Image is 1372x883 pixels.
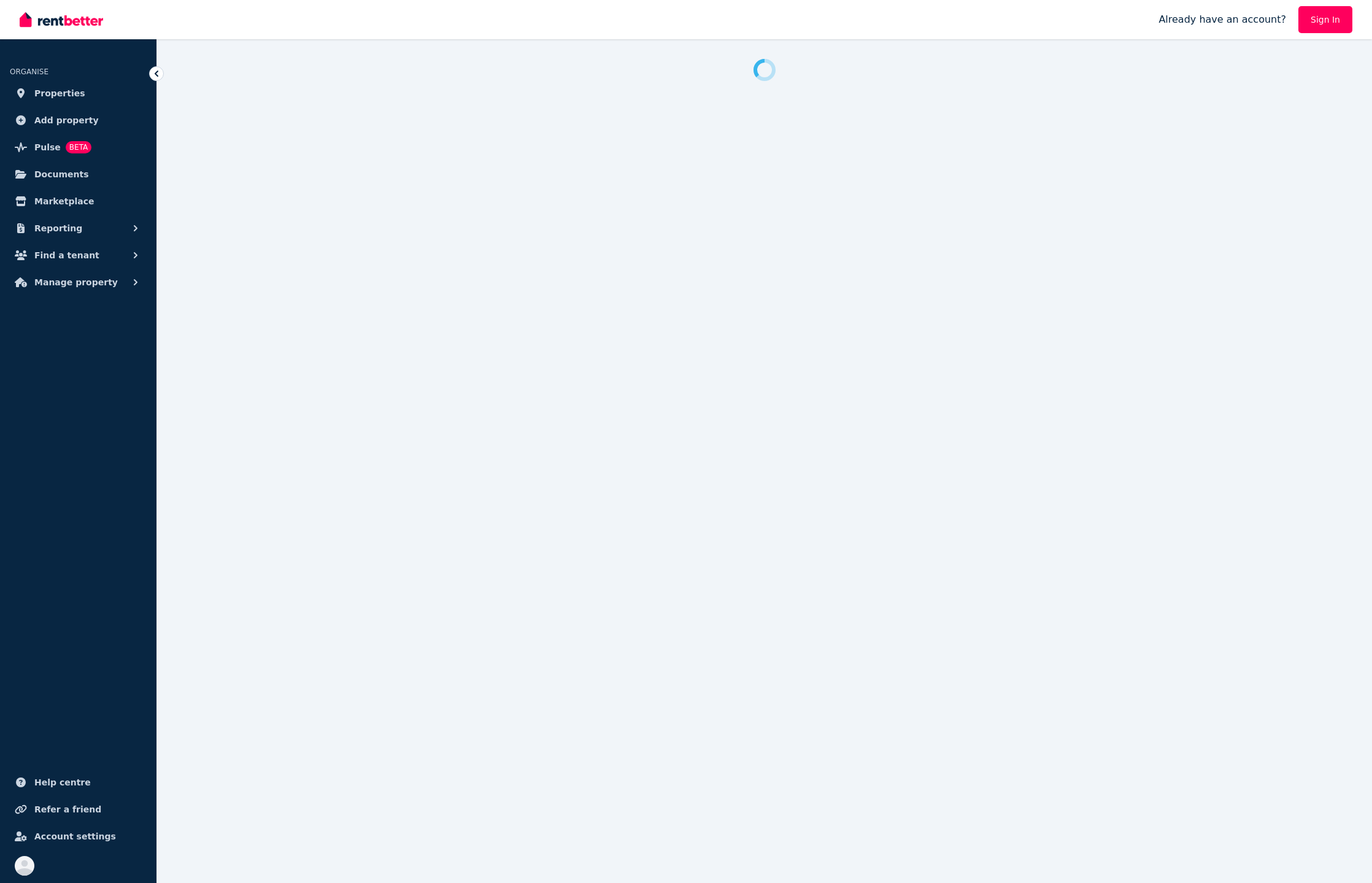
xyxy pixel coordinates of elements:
[34,221,82,236] span: Reporting
[10,162,147,187] a: Documents
[10,216,147,241] button: Reporting
[34,113,99,128] span: Add property
[34,802,101,817] span: Refer a friend
[10,108,147,133] a: Add property
[1158,12,1286,27] span: Already have an account?
[10,243,147,268] button: Find a tenant
[10,189,147,214] a: Marketplace
[66,141,91,153] span: BETA
[34,140,61,155] span: Pulse
[34,194,94,209] span: Marketplace
[10,770,147,795] a: Help centre
[10,824,147,849] a: Account settings
[34,829,116,844] span: Account settings
[34,86,85,101] span: Properties
[10,67,48,76] span: ORGANISE
[1298,6,1352,33] a: Sign In
[10,81,147,106] a: Properties
[34,248,99,263] span: Find a tenant
[20,10,103,29] img: RentBetter
[10,797,147,822] a: Refer a friend
[34,167,89,182] span: Documents
[10,135,147,160] a: PulseBETA
[34,775,91,790] span: Help centre
[34,275,118,290] span: Manage property
[10,270,147,295] button: Manage property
